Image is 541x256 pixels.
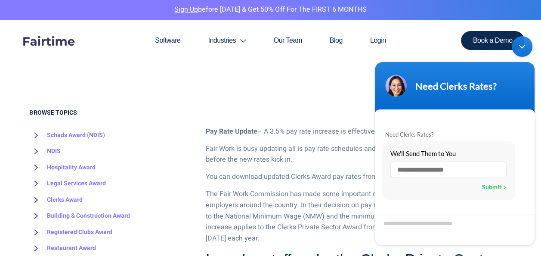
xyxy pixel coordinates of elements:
[30,159,96,176] a: Hospitality Award
[356,20,400,61] a: Login
[194,20,260,61] a: Industries
[141,20,194,61] a: Software
[461,31,525,50] a: Book a Demo
[206,126,257,137] strong: Pay Rate Update
[30,127,105,144] a: Schads Award (NDIS)
[371,32,539,250] iframe: SalesIQ Chatwindow
[30,192,83,208] a: Clerks Award
[316,20,356,61] a: Blog
[206,172,512,183] p: You can download updated Clerks Award pay rates from this blog page using the form below.
[174,4,198,15] a: Sign Up
[260,20,316,61] a: Our Team
[206,189,512,244] p: The Fair Work Commission has made some important changes to pay rates that will impact employers ...
[30,208,130,224] a: Building & Construction Award
[206,126,512,137] p: – A 3.5% pay rate increase is effective [DATE].
[30,143,61,159] a: NDIS
[30,175,106,192] a: Legal Services Award
[30,224,112,240] a: Registered Clubs Award
[6,4,535,16] p: before [DATE] & Get 50% Off for the FIRST 6 MONTHS
[206,144,512,165] p: Fair Work is busy updating all is pay rate schedules and they generally release them 24-48 hours ...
